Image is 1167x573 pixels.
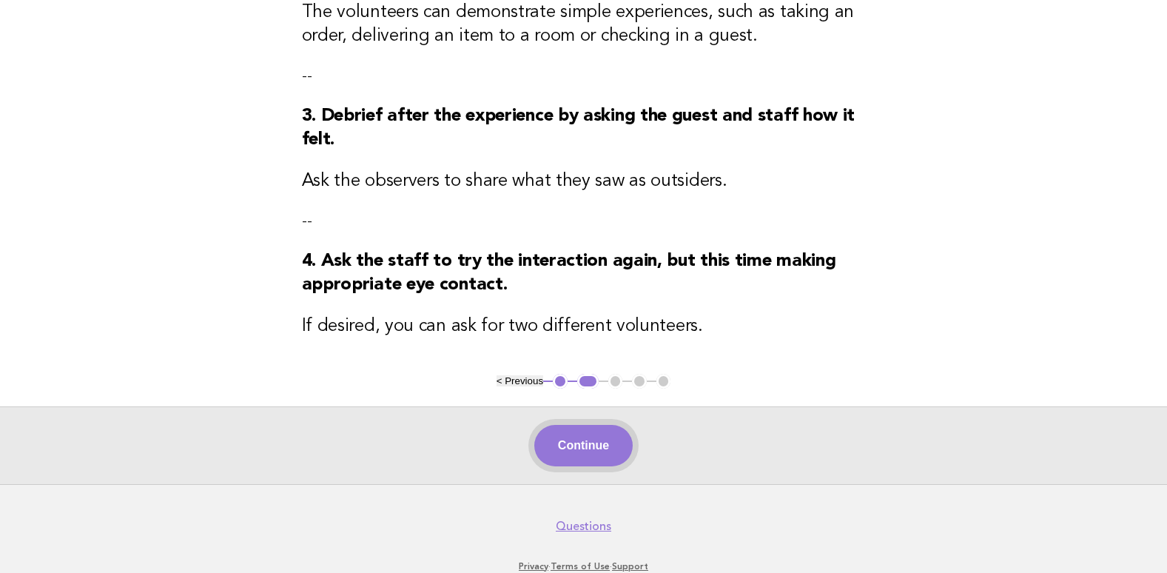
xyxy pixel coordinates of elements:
h3: If desired, you can ask for two different volunteers. [302,315,866,338]
button: Continue [534,425,633,466]
a: Support [612,561,648,572]
p: -- [302,66,866,87]
strong: 4. Ask the staff to try the interaction again, but this time making appropriate eye contact. [302,252,836,294]
strong: 3. Debrief after the experience by asking the guest and staff how it felt. [302,107,855,149]
button: 1 [553,374,568,389]
a: Privacy [519,561,548,572]
a: Questions [556,519,611,534]
button: < Previous [497,375,543,386]
p: · · [131,560,1037,572]
button: 2 [577,374,599,389]
h3: Ask the observers to share what they saw as outsiders. [302,170,866,193]
p: -- [302,211,866,232]
h3: The volunteers can demonstrate simple experiences, such as taking an order, delivering an item to... [302,1,866,48]
a: Terms of Use [551,561,610,572]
